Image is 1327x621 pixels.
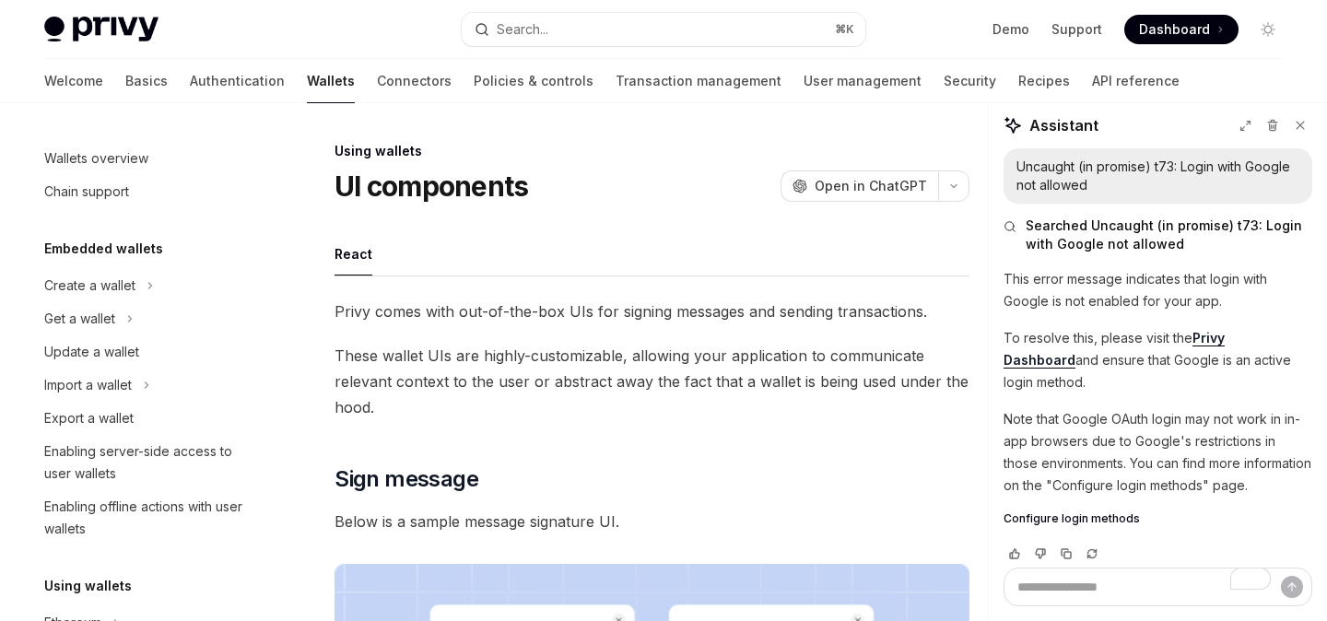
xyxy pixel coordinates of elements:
[44,308,115,330] div: Get a wallet
[44,407,134,429] div: Export a wallet
[44,59,103,103] a: Welcome
[474,59,593,103] a: Policies & controls
[29,435,265,490] a: Enabling server-side access to user wallets
[377,59,452,103] a: Connectors
[1018,59,1070,103] a: Recipes
[1026,217,1312,253] span: Searched Uncaught (in promise) t73: Login with Google not allowed
[44,238,163,260] h5: Embedded wallets
[335,343,969,420] span: These wallet UIs are highly-customizable, allowing your application to communicate relevant conte...
[1253,15,1283,44] button: Toggle dark mode
[44,496,254,540] div: Enabling offline actions with user wallets
[29,142,265,175] a: Wallets overview
[1004,330,1225,369] a: Privy Dashboard
[1081,545,1103,563] button: Reload last chat
[29,402,265,435] a: Export a wallet
[1139,20,1210,39] span: Dashboard
[44,275,135,297] div: Create a wallet
[1029,545,1051,563] button: Vote that response was not good
[804,59,922,103] a: User management
[835,22,854,37] span: ⌘ K
[29,175,265,208] a: Chain support
[1004,217,1312,253] button: Searched Uncaught (in promise) t73: Login with Google not allowed
[1004,545,1026,563] button: Vote that response was good
[44,341,139,363] div: Update a wallet
[1029,114,1098,136] span: Assistant
[992,20,1029,39] a: Demo
[44,575,132,597] h5: Using wallets
[44,17,159,42] img: light logo
[335,142,969,160] div: Using wallets
[1281,576,1303,598] button: Send message
[1092,59,1180,103] a: API reference
[781,170,938,202] button: Open in ChatGPT
[335,170,528,203] h1: UI components
[616,59,781,103] a: Transaction management
[335,299,969,324] span: Privy comes with out-of-the-box UIs for signing messages and sending transactions.
[29,490,265,545] a: Enabling offline actions with user wallets
[497,18,548,41] div: Search...
[44,181,129,203] div: Chain support
[335,509,969,534] span: Below is a sample message signature UI.
[29,335,265,369] a: Update a wallet
[29,369,265,402] button: Toggle Import a wallet section
[1051,20,1102,39] a: Support
[44,374,132,396] div: Import a wallet
[335,464,478,494] span: Sign message
[307,59,355,103] a: Wallets
[1004,568,1312,606] textarea: To enrich screen reader interactions, please activate Accessibility in Grammarly extension settings
[815,177,927,195] span: Open in ChatGPT
[335,232,372,275] div: React
[125,59,168,103] a: Basics
[1004,327,1312,393] p: To resolve this, please visit the and ensure that Google is an active login method.
[1016,158,1299,194] div: Uncaught (in promise) t73: Login with Google not allowed
[44,147,148,170] div: Wallets overview
[29,302,265,335] button: Toggle Get a wallet section
[944,59,996,103] a: Security
[1004,268,1312,312] p: This error message indicates that login with Google is not enabled for your app.
[29,269,265,302] button: Toggle Create a wallet section
[1004,511,1312,526] a: Configure login methods
[1004,408,1312,497] p: Note that Google OAuth login may not work in in-app browsers due to Google's restrictions in thos...
[1124,15,1239,44] a: Dashboard
[1004,511,1140,526] span: Configure login methods
[190,59,285,103] a: Authentication
[462,13,864,46] button: Open search
[1055,545,1077,563] button: Copy chat response
[44,440,254,485] div: Enabling server-side access to user wallets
